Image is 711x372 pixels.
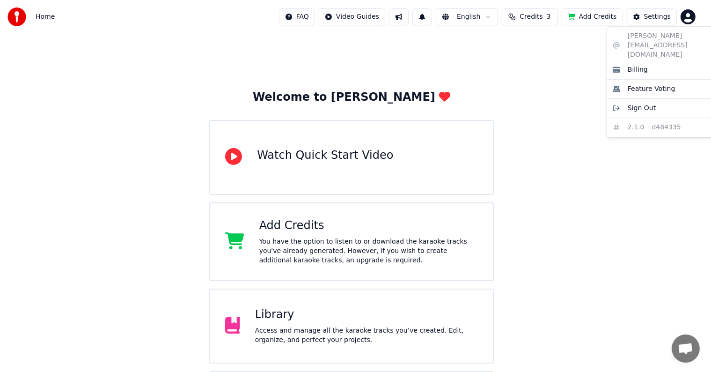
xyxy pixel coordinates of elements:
[36,12,55,22] span: Home
[628,84,675,94] span: Feature Voting
[628,104,656,113] span: Sign Out
[255,307,478,322] div: Library
[672,335,700,363] a: Open chat
[547,12,551,22] span: 3
[7,7,26,26] img: youka
[257,148,393,163] div: Watch Quick Start Video
[36,12,55,22] nav: breadcrumb
[520,12,542,22] span: Credits
[255,326,478,345] div: Access and manage all the karaoke tracks you’ve created. Edit, organize, and perfect your projects.
[562,8,623,25] button: Add Credits
[259,218,478,233] div: Add Credits
[259,237,478,265] div: You have the option to listen to or download the karaoke tracks you've already generated. However...
[628,65,648,74] span: Billing
[319,8,385,25] button: Video Guides
[644,12,671,22] div: Settings
[279,8,315,25] button: FAQ
[253,90,450,105] div: Welcome to [PERSON_NAME]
